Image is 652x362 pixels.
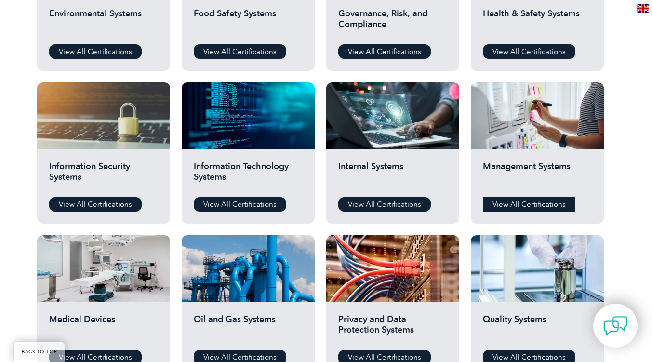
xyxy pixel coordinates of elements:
img: en [637,4,649,13]
h2: Internal Systems [338,161,447,190]
a: View All Certifications [338,44,431,59]
h2: Quality Systems [483,314,592,343]
a: View All Certifications [49,44,142,59]
h2: Oil and Gas Systems [194,314,303,343]
h2: Environmental Systems [49,8,158,37]
a: BACK TO TOP [14,342,65,362]
a: View All Certifications [49,197,142,212]
h2: Information Technology Systems [194,161,303,190]
h2: Management Systems [483,161,592,190]
a: View All Certifications [194,197,286,212]
h2: Governance, Risk, and Compliance [338,8,447,37]
a: View All Certifications [483,44,575,59]
img: contact-chat.png [603,314,627,338]
h2: Health & Safety Systems [483,8,592,37]
a: View All Certifications [194,44,286,59]
a: View All Certifications [483,197,575,212]
h2: Medical Devices [49,314,158,343]
h2: Information Security Systems [49,161,158,190]
h2: Food Safety Systems [194,8,303,37]
h2: Privacy and Data Protection Systems [338,314,447,343]
a: View All Certifications [338,197,431,212]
